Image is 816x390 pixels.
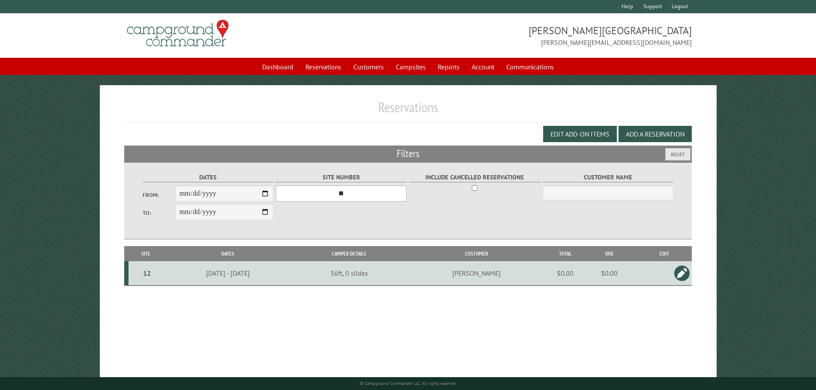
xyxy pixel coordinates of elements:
[143,191,175,199] label: From:
[501,59,559,75] a: Communications
[391,59,431,75] a: Campsites
[300,59,347,75] a: Reservations
[637,246,692,261] th: Edit
[129,246,163,261] th: Site
[293,261,405,286] td: 36ft, 0 slides
[132,269,162,277] div: 12
[143,209,175,217] label: To:
[543,126,617,142] button: Edit Add-on Items
[360,381,457,386] small: © Campground Commander LLC. All rights reserved.
[543,173,673,182] label: Customer Name
[665,148,690,161] button: Reset
[433,59,465,75] a: Reports
[257,59,299,75] a: Dashboard
[409,173,540,182] label: Include Cancelled Reservations
[143,173,273,182] label: Dates
[348,59,389,75] a: Customers
[124,146,692,162] h2: Filters
[293,246,405,261] th: Camper Details
[164,269,291,277] div: [DATE] - [DATE]
[548,246,582,261] th: Total
[466,59,499,75] a: Account
[548,261,582,286] td: $0.00
[124,17,231,50] img: Campground Commander
[124,99,692,122] h1: Reservations
[276,173,407,182] label: Site Number
[405,246,548,261] th: Customer
[582,246,637,261] th: Due
[408,24,692,48] span: [PERSON_NAME][GEOGRAPHIC_DATA] [PERSON_NAME][EMAIL_ADDRESS][DOMAIN_NAME]
[619,126,692,142] button: Add a Reservation
[582,261,637,286] td: $0.00
[163,246,293,261] th: Dates
[405,261,548,286] td: [PERSON_NAME]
